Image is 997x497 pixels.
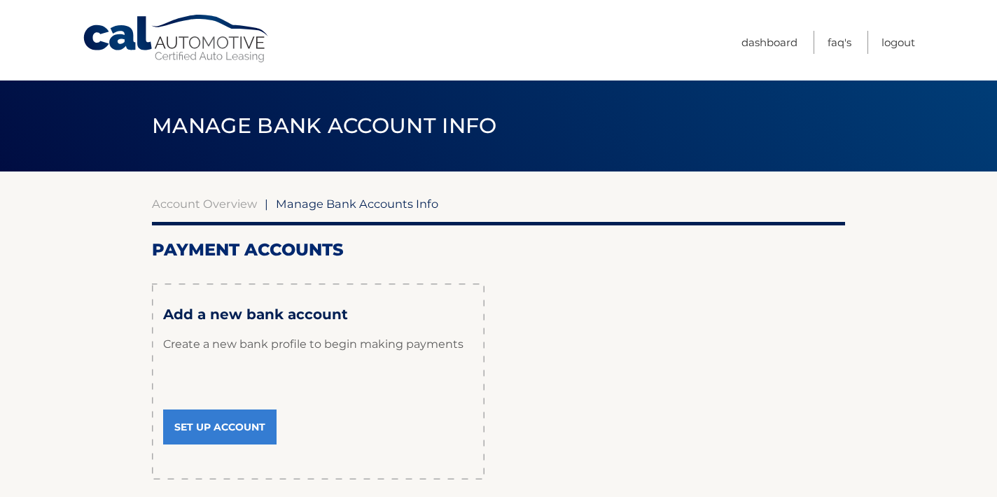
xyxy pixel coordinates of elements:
[828,31,851,54] a: FAQ's
[152,197,257,211] a: Account Overview
[276,197,438,211] span: Manage Bank Accounts Info
[265,197,268,211] span: |
[163,323,473,365] p: Create a new bank profile to begin making payments
[152,113,497,139] span: Manage Bank Account Info
[741,31,797,54] a: Dashboard
[82,14,271,64] a: Cal Automotive
[163,409,277,444] a: Set Up Account
[881,31,915,54] a: Logout
[163,306,473,323] h3: Add a new bank account
[152,239,845,260] h2: Payment Accounts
